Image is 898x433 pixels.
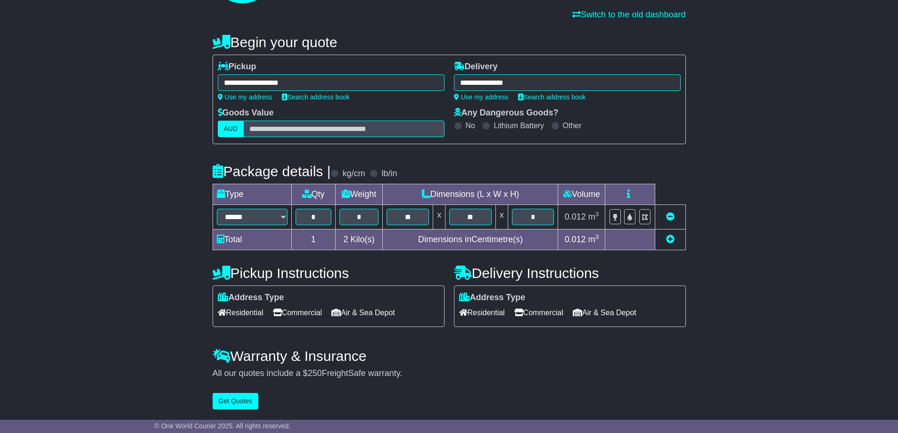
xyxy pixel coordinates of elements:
[383,184,558,205] td: Dimensions (L x W x H)
[595,211,599,218] sup: 3
[572,10,685,19] a: Switch to the old dashboard
[588,212,599,221] span: m
[466,121,475,130] label: No
[213,229,291,250] td: Total
[518,93,586,101] a: Search address book
[291,229,335,250] td: 1
[494,121,544,130] label: Lithium Battery
[558,184,605,205] td: Volume
[155,422,291,430] span: © One World Courier 2025. All rights reserved.
[291,184,335,205] td: Qty
[331,305,395,320] span: Air & Sea Depot
[213,265,445,281] h4: Pickup Instructions
[563,121,582,130] label: Other
[213,34,686,50] h4: Begin your quote
[342,169,365,179] label: kg/cm
[218,305,264,320] span: Residential
[213,393,259,409] button: Get Quotes
[218,93,272,101] a: Use my address
[565,212,586,221] span: 0.012
[213,368,686,379] div: All our quotes include a $ FreightSafe warranty.
[433,205,445,229] td: x
[666,212,675,221] a: Remove this item
[495,205,508,229] td: x
[343,235,348,244] span: 2
[514,305,563,320] span: Commercial
[213,184,291,205] td: Type
[454,265,686,281] h4: Delivery Instructions
[218,121,244,137] label: AUD
[273,305,322,320] span: Commercial
[459,305,505,320] span: Residential
[454,108,559,118] label: Any Dangerous Goods?
[335,229,383,250] td: Kilo(s)
[666,235,675,244] a: Add new item
[454,93,509,101] a: Use my address
[381,169,397,179] label: lb/in
[565,235,586,244] span: 0.012
[595,233,599,240] sup: 3
[383,229,558,250] td: Dimensions in Centimetre(s)
[282,93,350,101] a: Search address book
[308,368,322,378] span: 250
[573,305,636,320] span: Air & Sea Depot
[454,62,498,72] label: Delivery
[213,163,331,179] h4: Package details |
[213,348,686,364] h4: Warranty & Insurance
[335,184,383,205] td: Weight
[218,62,256,72] label: Pickup
[218,293,284,303] label: Address Type
[588,235,599,244] span: m
[459,293,526,303] label: Address Type
[218,108,274,118] label: Goods Value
